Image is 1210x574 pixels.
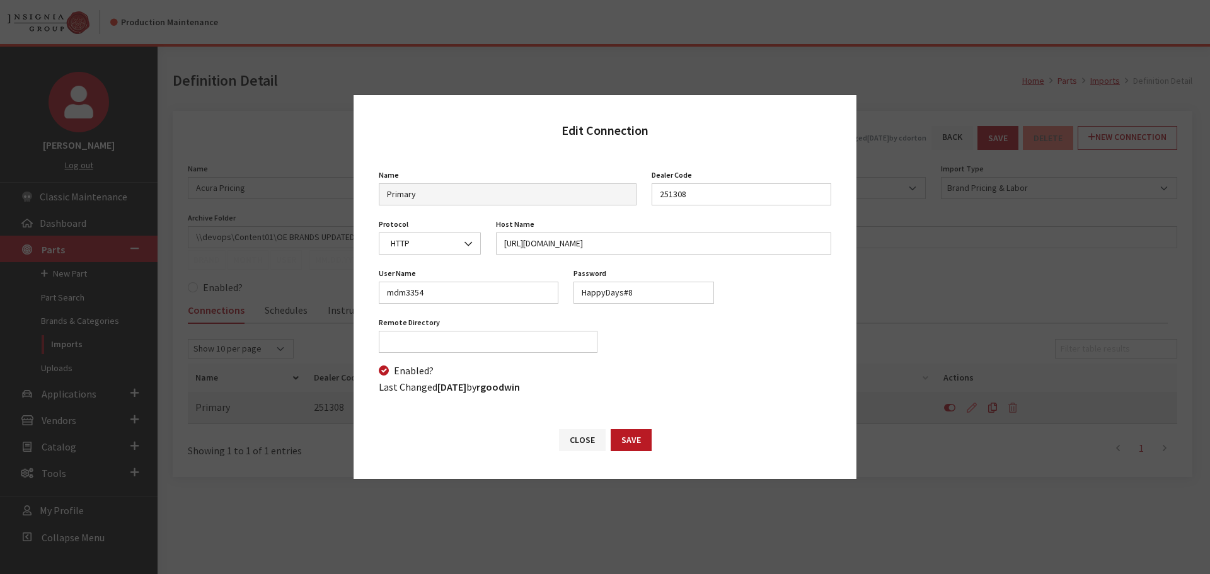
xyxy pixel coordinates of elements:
div: Last Changed by [371,379,839,394]
span: HTTP [387,237,473,250]
b: rgoodwin [476,381,520,393]
label: User Name [379,268,416,279]
label: Password [573,268,606,279]
button: Close [559,429,606,451]
button: Save [611,429,652,451]
label: Host Name [496,219,534,230]
label: Enabled? [394,363,434,378]
label: Dealer Code [652,169,692,181]
label: Remote Directory [379,317,440,328]
span: HTTP [379,232,481,255]
label: Name [379,169,399,181]
h2: Edit Connection [562,120,648,141]
span: [DATE] [437,381,466,393]
label: Protocol [379,219,408,230]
